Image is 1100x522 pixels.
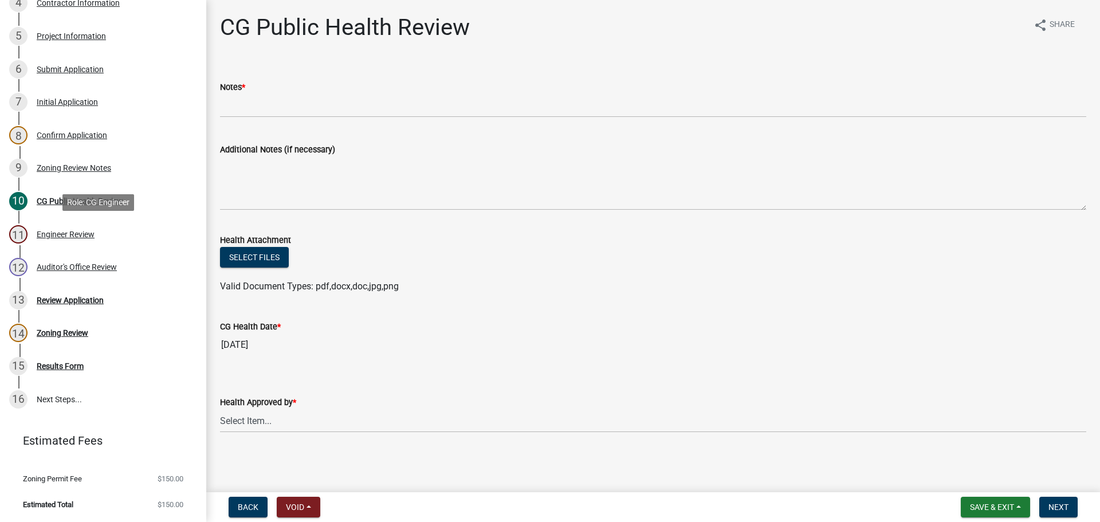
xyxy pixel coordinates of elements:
div: 12 [9,258,27,276]
div: 14 [9,324,27,342]
label: Additional Notes (if necessary) [220,146,335,154]
span: Valid Document Types: pdf,docx,doc,jpg,png [220,281,399,292]
span: Save & Exit [970,503,1014,512]
h1: CG Public Health Review [220,14,470,41]
label: Health Approved by [220,399,296,407]
button: Back [229,497,268,517]
label: Health Attachment [220,237,291,245]
div: Submit Application [37,65,104,73]
div: Engineer Review [37,230,95,238]
div: 16 [9,390,27,409]
a: Estimated Fees [9,429,188,452]
button: Save & Exit [961,497,1030,517]
div: 7 [9,93,27,111]
div: CG Public Health Review [37,197,123,205]
div: Role: CG Engineer [62,194,134,211]
button: shareShare [1024,14,1084,36]
div: 13 [9,291,27,309]
div: Project Information [37,32,106,40]
span: Back [238,503,258,512]
label: Notes [220,84,245,92]
div: Auditor's Office Review [37,263,117,271]
div: Confirm Application [37,131,107,139]
span: Estimated Total [23,501,73,508]
button: Select files [220,247,289,268]
i: share [1034,18,1047,32]
div: Zoning Review Notes [37,164,111,172]
span: Share [1050,18,1075,32]
span: $150.00 [158,475,183,482]
button: Next [1039,497,1078,517]
div: 5 [9,27,27,45]
span: Zoning Permit Fee [23,475,82,482]
label: CG Health Date [220,323,281,331]
div: 10 [9,192,27,210]
div: 11 [9,225,27,244]
span: Void [286,503,304,512]
button: Void [277,497,320,517]
div: 15 [9,357,27,375]
div: 6 [9,60,27,79]
span: Next [1048,503,1068,512]
div: Initial Application [37,98,98,106]
span: $150.00 [158,501,183,508]
div: Review Application [37,296,104,304]
div: Zoning Review [37,329,88,337]
div: 8 [9,126,27,144]
div: 9 [9,159,27,177]
div: Results Form [37,362,84,370]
